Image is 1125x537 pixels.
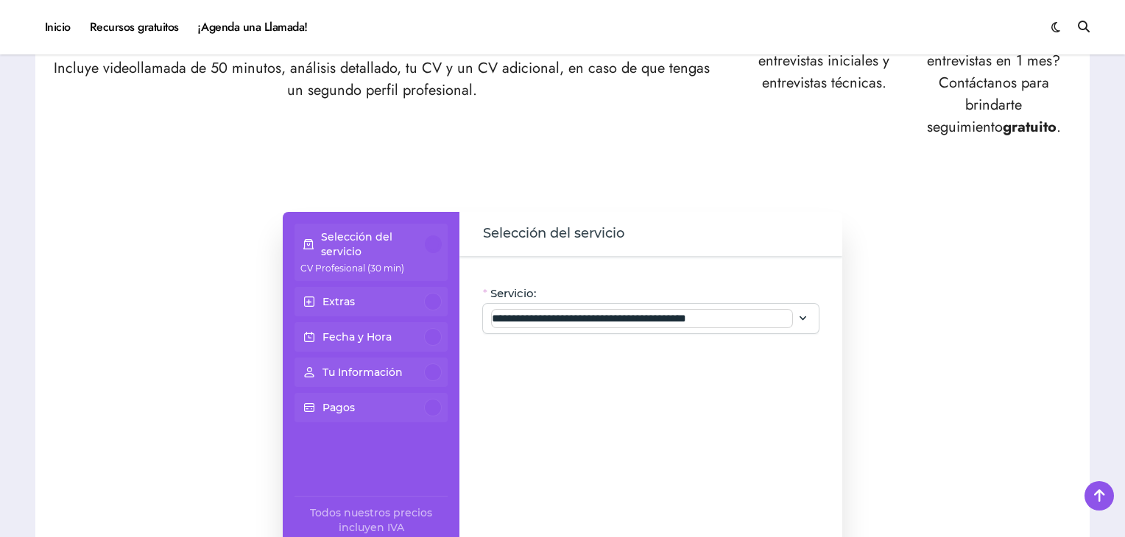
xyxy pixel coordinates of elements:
[50,57,713,102] p: Incluye videollamada de 50 minutos, análisis detallado, tu CV y un CV adicional, en caso de que t...
[322,365,403,380] p: Tu Información
[322,294,355,309] p: Extras
[35,7,80,47] a: Inicio
[490,286,536,301] span: Servicio:
[321,230,426,259] p: Selección del servicio
[483,224,624,244] span: Selección del servicio
[188,7,317,47] a: ¡Agenda una Llamada!
[322,400,355,415] p: Pagos
[1003,116,1057,138] strong: gratuito
[295,505,448,535] div: Todos nuestros precios incluyen IVA
[300,263,404,274] span: CV Profesional (30 min)
[80,7,188,47] a: Recursos gratuitos
[322,330,392,344] p: Fecha y Hora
